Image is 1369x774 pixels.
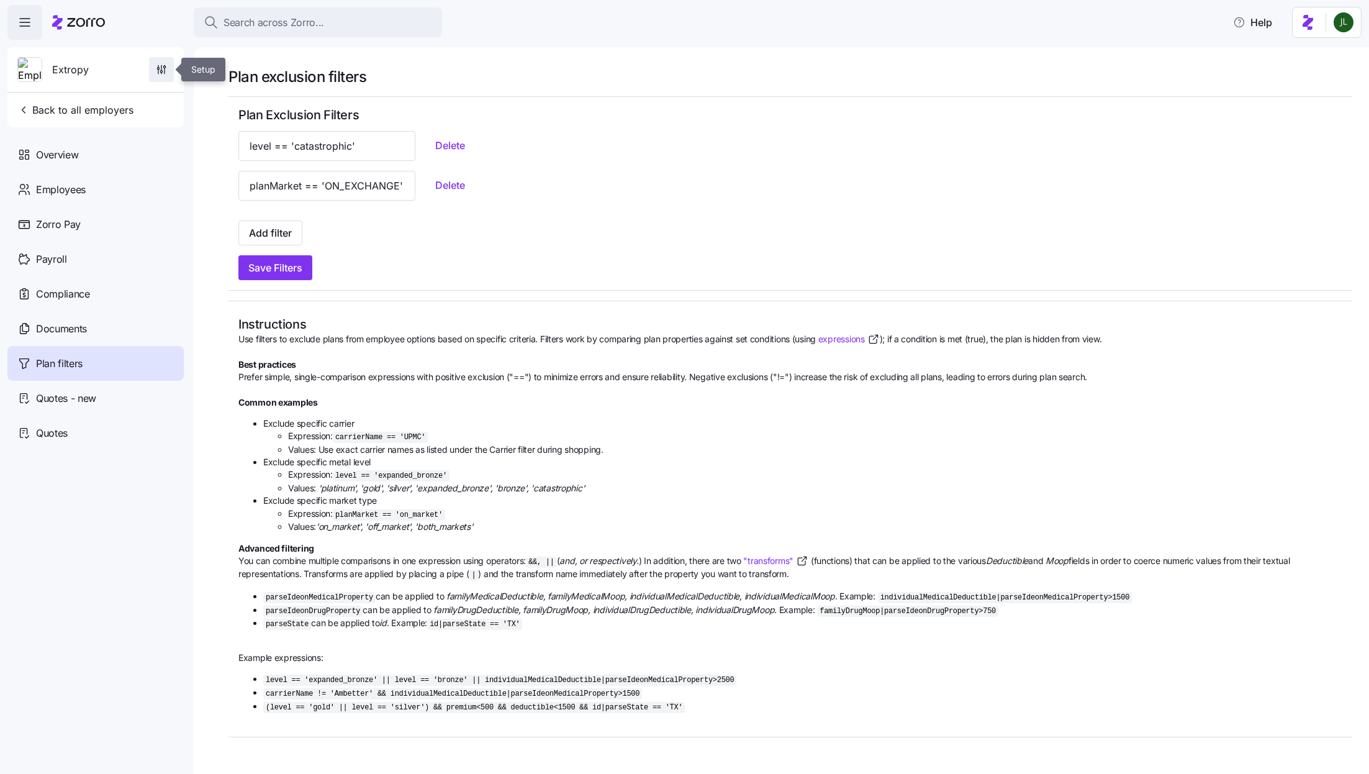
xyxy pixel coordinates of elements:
a: Quotes [7,416,184,450]
button: Search across Zorro... [194,7,442,37]
input: carrierName != 'Ambetter' && individualMedicalDeductible|parseIdeonMedicalProperty > 1500 [238,131,415,161]
li: can be applied to . Example: [263,617,1342,631]
span: Zorro Pay [36,217,81,232]
i: Moop [1046,555,1069,566]
i: id [379,617,386,628]
li: Exclude specific market type [263,494,1342,533]
code: familyDrugMoop|parseIdeonDrugProperty > 750 [817,606,998,617]
span: Plan filters [36,356,83,371]
code: parseState [263,619,311,630]
h1: Plan exclusion filters [228,67,1352,86]
img: Employer logo [18,58,42,83]
li: Expression: [288,430,1342,444]
a: expressions [818,333,880,345]
li: Values: [288,482,1342,494]
span: Quotes [36,426,68,441]
b: Common examples [238,397,318,407]
span: Back to all employers [17,102,133,117]
span: Help [1233,15,1272,30]
span: Documents [36,321,87,337]
i: familyMedicalDeductible, familyMedicalMoop, individualMedicalDeductible, individualMedicalMoop [444,591,834,601]
code: (level == 'gold' || level == 'silver') && premium < 500 && deductible < 1500 && id|parseState == ... [263,702,685,713]
span: Search across Zorro... [224,15,324,30]
li: Expression: [288,468,1342,482]
i: 'on_market', 'off_market', 'both_markets' [316,521,473,532]
a: Zorro Pay [7,207,184,242]
code: level == 'expanded_bronze' || level == 'bronze' || individualMedicalDeductible|parseIdeonMedicalP... [263,675,736,686]
i: and, or respectively. [559,555,638,566]
a: Documents [7,311,184,346]
code: individualMedicalDeductible|parseIdeonMedicalProperty > 1500 [878,592,1132,603]
li: Values: [288,521,1342,533]
i: familyDrugDeductible, familyDrugMoop, individualDrugDeductible, individualDrugMoop [431,604,775,615]
button: Help [1223,10,1282,35]
li: Expression: [288,508,1342,521]
a: "transforms" [743,555,808,567]
code: planMarket == 'on_market' [333,509,445,521]
a: Overview [7,137,184,172]
i: 'platinum', 'gold', 'silver', 'expanded_bronze', 'bronze', 'catastrophic' [319,483,585,493]
code: carrierName == 'UPMC' [333,432,428,443]
span: Overview [36,147,78,163]
code: id|parseState == 'TX' [427,619,522,630]
h2: Plan Exclusion Filters [238,107,1342,124]
span: Payroll [36,252,67,267]
b: Best practices [238,359,296,370]
code: carrierName != 'Ambetter' && individualMedicalDeductible|parseIdeonMedicalProperty > 1500 [263,688,642,699]
button: Delete [425,174,475,196]
span: Save Filters [248,260,302,275]
a: Quotes - new [7,381,184,416]
code: level == 'expanded_bronze' [333,470,450,481]
a: Compliance [7,276,184,311]
img: d9b9d5af0451fe2f8c405234d2cf2198 [1334,12,1353,32]
button: Delete [425,134,475,157]
button: Save Filters [238,255,312,280]
code: | [469,570,478,581]
h2: Instructions [238,316,1342,333]
button: Add filter [238,221,302,245]
span: Employees [36,182,86,198]
li: Exclude specific metal level [263,456,1342,494]
input: carrierName != 'Ambetter' && individualMedicalDeductible|parseIdeonMedicalProperty > 1500 [238,171,415,201]
span: Use filters to exclude plans from employee options based on specific criteria. Filters work by co... [238,333,1342,722]
a: Payroll [7,242,184,276]
a: Employees [7,172,184,207]
a: Plan filters [7,346,184,381]
li: can be applied to . Example: [263,590,1342,604]
span: Quotes - new [36,391,96,406]
li: Exclude specific carrier [263,417,1342,456]
span: Extropy [52,62,89,78]
code: &&, || [526,557,557,568]
span: Delete [435,178,465,193]
button: Back to all employers [12,98,138,122]
i: Deductible [986,555,1028,566]
code: parseIdeonDrugProperty [263,606,363,617]
code: parseIdeonMedicalProperty [263,592,376,603]
li: Values: Use exact carrier names as listed under the Carrier filter during shopping. [288,444,1342,456]
b: Advanced filtering [238,543,314,553]
span: Delete [435,138,465,153]
span: Add filter [249,225,292,240]
li: can be applied to . Example: [263,604,1342,617]
span: Compliance [36,286,90,302]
